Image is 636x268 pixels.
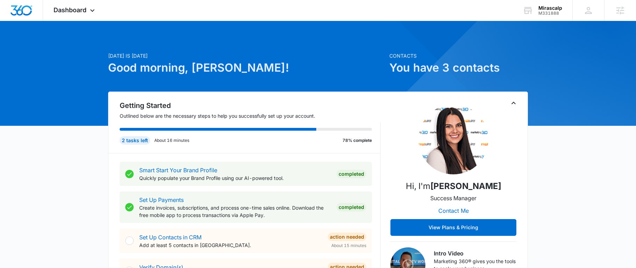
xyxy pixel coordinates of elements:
[54,6,86,14] span: Dashboard
[139,234,202,241] a: Set Up Contacts in CRM
[430,194,476,202] p: Success Manager
[430,181,501,191] strong: [PERSON_NAME]
[108,59,385,76] h1: Good morning, [PERSON_NAME]!
[337,170,366,178] div: Completed
[139,167,217,174] a: Smart Start Your Brand Profile
[331,242,366,249] span: About 15 minutes
[337,203,366,211] div: Completed
[120,112,381,119] p: Outlined below are the necessary steps to help you successfully set up your account.
[406,180,501,193] p: Hi, I'm
[139,204,331,219] p: Create invoices, subscriptions, and process one-time sales online. Download the free mobile app t...
[389,52,528,59] p: Contacts
[509,99,518,107] button: Toggle Collapse
[418,104,488,174] img: Danielle Billington
[538,5,562,11] div: account name
[389,59,528,76] h1: You have 3 contacts
[328,233,366,241] div: Action Needed
[390,219,516,236] button: View Plans & Pricing
[538,11,562,16] div: account id
[139,241,322,249] p: Add at least 5 contacts in [GEOGRAPHIC_DATA].
[120,136,150,145] div: 2 tasks left
[139,196,184,203] a: Set Up Payments
[120,100,381,111] h2: Getting Started
[431,202,476,219] button: Contact Me
[154,137,189,144] p: About 16 minutes
[108,52,385,59] p: [DATE] is [DATE]
[139,174,331,182] p: Quickly populate your Brand Profile using our AI-powered tool.
[342,137,372,144] p: 78% complete
[434,249,516,258] h3: Intro Video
